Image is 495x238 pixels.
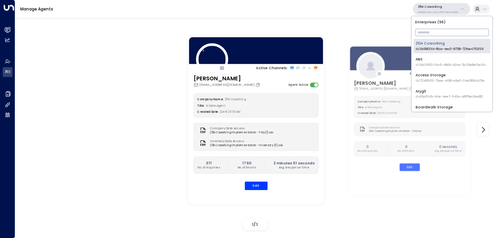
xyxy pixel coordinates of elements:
[378,111,398,114] span: [DATE] 04:24 AM
[237,160,256,166] h2: 1760
[382,100,401,103] span: 25N Coworking
[435,149,462,153] p: Avg. Response Time
[413,3,470,15] button: 25N Coworking3b9800f4-81ca-4ec0-8758-72fbe4763f36
[206,104,226,107] span: AI Sales Agent
[410,71,438,76] p: Active Channels:
[414,18,490,26] p: Enterprises ( 96 )
[416,73,485,83] div: Access Storage
[197,166,220,170] p: No. of Inquiries
[400,163,420,171] button: Edit
[210,127,271,131] label: Company Data Access:
[416,89,483,99] div: Arygll
[354,87,415,91] div: [EMAIL_ADDRESS][DOMAIN_NAME]
[210,143,283,148] span: 25N Coworking Implementation - Inventory (6).csv
[197,160,220,166] h2: 371
[256,221,258,227] span: 3
[416,63,486,68] span: ID: 3dc2f6f3-0cc6-48db-b2ce-5c36e8e0bc94
[20,6,53,12] a: Manage Agents
[365,106,383,109] span: AI Sales Agent
[197,104,204,107] label: Title:
[220,110,241,114] span: [DATE] 01:51 AM
[435,144,462,149] h2: 0 seconds
[288,82,308,87] label: Agent Active
[197,110,219,114] label: Created Date:
[193,82,261,87] div: [EMAIL_ADDRESS][DOMAIN_NAME]
[418,5,458,9] p: 25N Coworking
[196,43,228,75] img: 84_headshot.jpg
[416,41,484,51] div: 25N Coworking
[358,144,378,149] h2: 0
[398,149,415,153] p: No. of Emails
[358,149,378,153] p: No. of Inquiries
[358,106,364,109] label: Title:
[358,100,381,103] label: Company Name:
[416,95,483,99] span: ID: d5af0cfb-fa1e-4ee7-942e-a8ff5ec9ed82
[273,160,314,166] h2: 2 minutes 51 seconds
[416,47,484,52] span: ID: 3b9800f4-81ca-4ec0-8758-72fbe4763f36
[418,11,458,14] p: 3b9800f4-81ca-4ec0-8758-72fbe4763f36
[358,111,376,114] label: Created Date:
[210,131,273,135] span: 25N Coworking Implementation - FAQ (1).csv
[252,221,254,227] span: 1
[273,166,314,170] p: Avg. Response Time
[416,105,486,115] div: Boardwalk Storage
[416,79,485,83] span: ID: 17248963-7bae-4f68-a6e0-04e589c1c15e
[244,182,267,190] button: Edit
[369,130,422,133] span: 25N Coworking Implementation - FAQ.csv
[225,97,245,101] span: 25N Coworking
[193,74,261,82] h3: [PERSON_NAME]
[197,97,223,101] label: Company Name:
[398,144,415,149] h2: 0
[242,219,268,230] div: /
[255,82,261,87] button: Copy
[369,126,420,130] label: Company Data Access:
[256,65,288,71] p: Active Channels:
[237,166,256,170] p: No. of Emails
[409,87,415,91] button: Copy
[354,79,415,87] h3: [PERSON_NAME]
[210,139,280,143] label: Inventory Data Access:
[416,57,486,67] div: ABS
